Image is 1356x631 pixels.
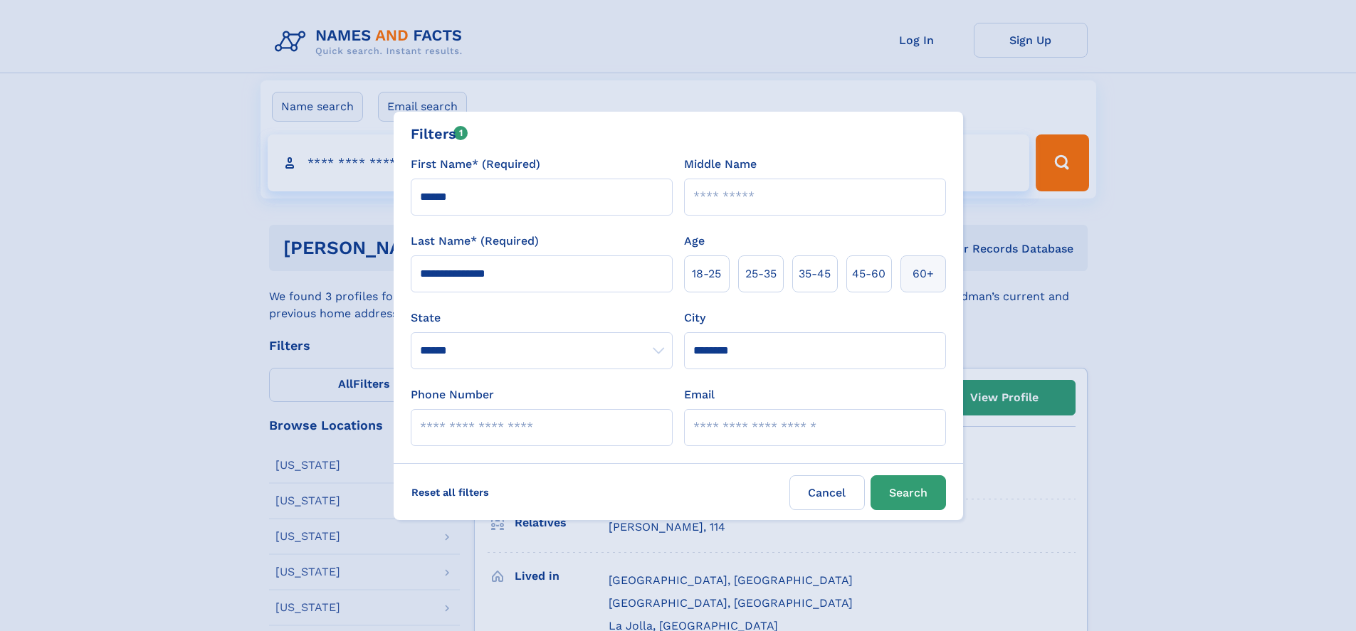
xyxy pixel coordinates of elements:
label: Reset all filters [402,475,498,509]
label: Email [684,386,715,403]
label: First Name* (Required) [411,156,540,173]
span: 60+ [913,265,934,282]
label: State [411,309,673,327]
label: City [684,309,705,327]
label: Phone Number [411,386,494,403]
label: Middle Name [684,156,757,173]
span: 18‑25 [692,265,721,282]
span: 45‑60 [852,265,885,282]
div: Filters [411,123,468,144]
span: 35‑45 [799,265,831,282]
label: Age [684,233,705,250]
span: 25‑35 [745,265,777,282]
button: Search [871,475,946,510]
label: Cancel [789,475,865,510]
label: Last Name* (Required) [411,233,539,250]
